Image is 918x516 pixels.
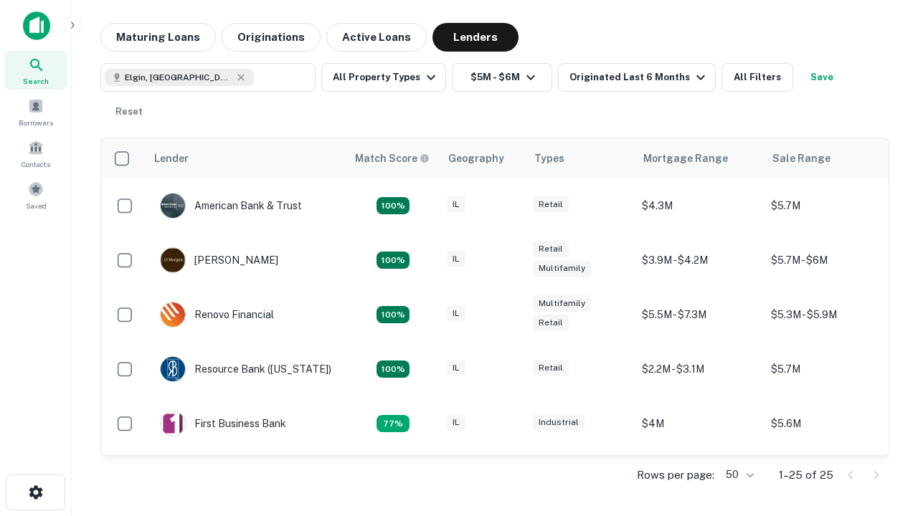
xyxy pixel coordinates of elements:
div: 50 [720,464,756,485]
td: $5.3M - $5.9M [764,287,893,342]
div: Retail [533,315,569,331]
div: Types [534,150,564,167]
p: 1–25 of 25 [779,467,833,484]
div: Matching Properties: 4, hasApolloMatch: undefined [377,252,410,269]
div: Industrial [533,414,585,431]
button: Originated Last 6 Months [558,63,716,92]
td: $5.1M [764,451,893,505]
div: Lender [154,150,189,167]
button: Lenders [432,23,519,52]
div: [PERSON_NAME] [160,247,278,273]
div: Multifamily [533,260,591,277]
button: All Filters [721,63,793,92]
div: Retail [533,241,569,257]
div: IL [447,196,465,213]
td: $5.6M [764,396,893,451]
div: Renovo Financial [160,302,274,328]
button: All Property Types [321,63,446,92]
button: Active Loans [326,23,427,52]
th: Lender [146,138,346,178]
div: Geography [448,150,504,167]
div: IL [447,360,465,376]
div: IL [447,414,465,431]
div: Retail [533,360,569,376]
button: $5M - $6M [452,63,552,92]
img: picture [161,248,185,272]
img: capitalize-icon.png [23,11,50,40]
div: IL [447,305,465,322]
h6: Match Score [355,150,427,166]
div: Originated Last 6 Months [569,69,709,86]
div: Mortgage Range [643,150,728,167]
div: Capitalize uses an advanced AI algorithm to match your search with the best lender. The match sco... [355,150,430,166]
td: $3.1M [635,451,764,505]
span: Contacts [22,158,50,170]
img: picture [161,411,185,436]
button: Save your search to get updates of matches that match your search criteria. [799,63,845,92]
th: Geography [440,138,526,178]
div: Matching Properties: 7, hasApolloMatch: undefined [377,197,410,214]
span: Saved [26,200,47,211]
img: picture [161,302,185,327]
a: Borrowers [4,92,67,131]
span: Search [23,75,49,87]
th: Types [526,138,635,178]
th: Sale Range [764,138,893,178]
a: Contacts [4,134,67,173]
img: picture [161,357,185,381]
td: $4.3M [635,178,764,233]
td: $4M [635,396,764,451]
p: Rows per page: [637,467,714,484]
button: Reset [106,97,152,126]
td: $2.2M - $3.1M [635,342,764,396]
td: $5.7M - $6M [764,233,893,287]
div: American Bank & Trust [160,193,302,219]
td: $3.9M - $4.2M [635,233,764,287]
div: IL [447,251,465,267]
span: Borrowers [19,117,53,128]
div: Sale Range [772,150,831,167]
div: Retail [533,196,569,213]
td: $5.5M - $7.3M [635,287,764,342]
iframe: Chat Widget [846,401,918,470]
a: Search [4,51,67,90]
th: Mortgage Range [635,138,764,178]
td: $5.7M [764,178,893,233]
div: Multifamily [533,295,591,312]
div: First Business Bank [160,411,286,436]
button: Maturing Loans [100,23,216,52]
button: Originations [222,23,321,52]
img: picture [161,193,185,218]
a: Saved [4,176,67,214]
div: Matching Properties: 4, hasApolloMatch: undefined [377,360,410,378]
span: Elgin, [GEOGRAPHIC_DATA], [GEOGRAPHIC_DATA] [125,71,232,84]
th: Capitalize uses an advanced AI algorithm to match your search with the best lender. The match sco... [346,138,440,178]
td: $5.7M [764,342,893,396]
div: Matching Properties: 4, hasApolloMatch: undefined [377,306,410,323]
div: Matching Properties: 3, hasApolloMatch: undefined [377,415,410,432]
div: Resource Bank ([US_STATE]) [160,356,331,382]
